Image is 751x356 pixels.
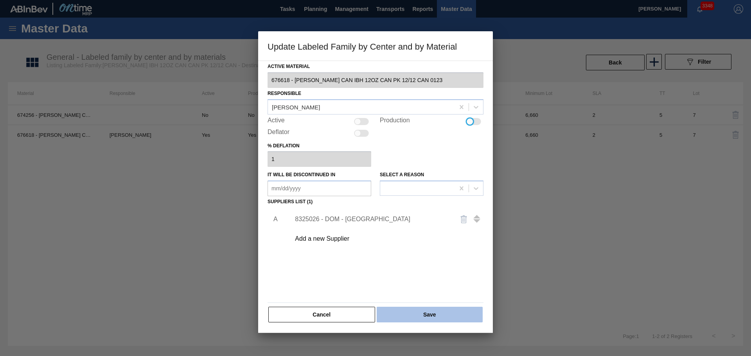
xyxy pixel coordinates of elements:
[268,307,375,322] button: Cancel
[268,129,289,138] label: Deflator
[380,172,424,177] label: Select a reason
[295,216,448,223] div: 8325026 - DOM - [GEOGRAPHIC_DATA]
[268,117,285,126] label: Active
[258,31,493,61] h3: Update Labeled Family by Center and by Material
[380,117,410,126] label: Production
[268,91,301,96] label: Responsible
[455,210,473,229] button: delete-icon
[268,199,313,204] label: Suppliers list (1)
[295,235,448,242] div: Add a new Supplier
[459,215,469,224] img: delete-icon
[272,104,320,110] div: [PERSON_NAME]
[377,307,483,322] button: Save
[268,172,335,177] label: It will be discontinued in
[268,140,371,152] label: % deflation
[268,61,483,72] label: Active Material
[268,181,371,196] input: mm/dd/yyyy
[268,209,280,229] li: A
